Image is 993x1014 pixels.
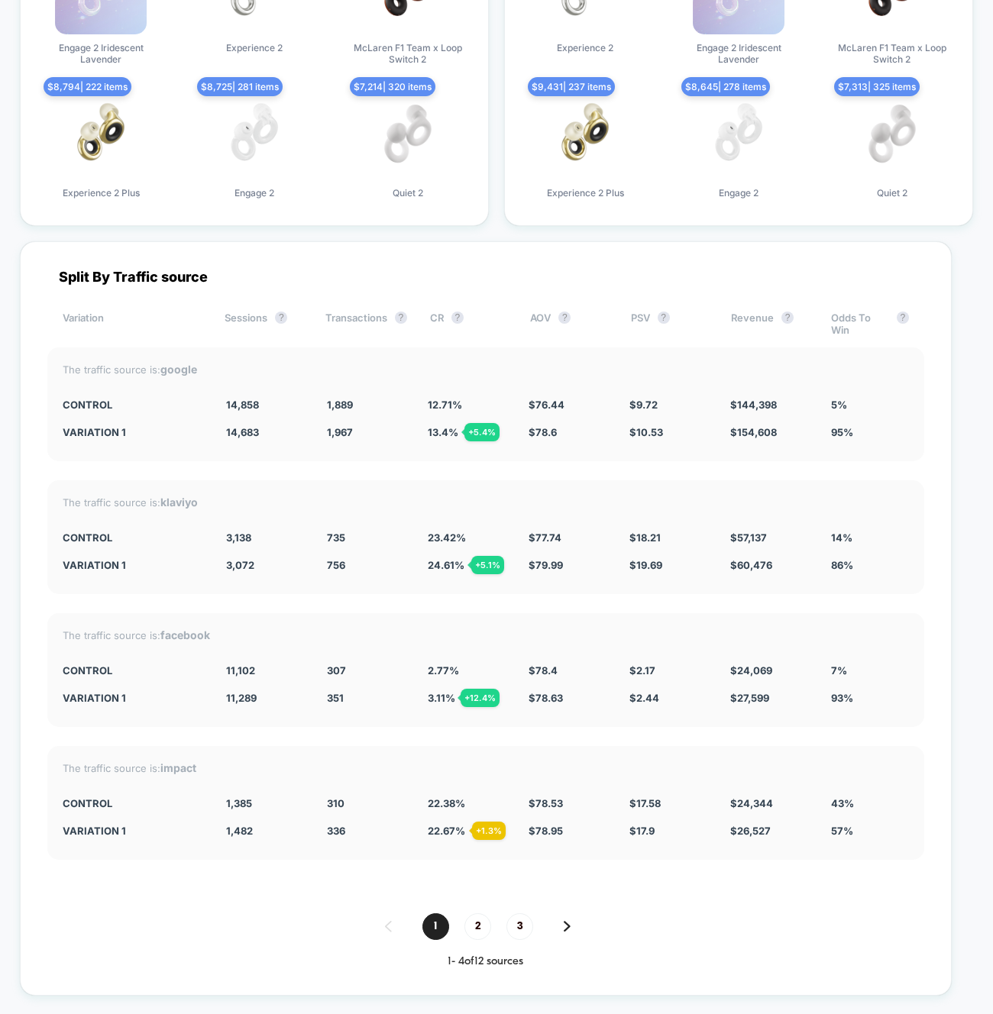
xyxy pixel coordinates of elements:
span: 3,138 [226,531,251,544]
span: $ 19.69 [629,559,662,571]
span: 3.11 % [428,692,455,704]
span: 23.42 % [428,531,466,544]
span: McLaren F1 Team x Loop Switch 2 [351,42,465,65]
span: $ 7,214 | 320 items [350,77,435,96]
div: 7% [831,664,909,677]
button: ? [558,312,571,324]
span: $ 78.6 [529,426,557,438]
div: CONTROL [63,531,203,544]
span: 310 [327,797,344,809]
div: Sessions [225,312,302,336]
span: $ 8,794 | 222 items [44,77,131,96]
div: + 1.3 % [472,822,506,840]
span: 1,385 [226,797,252,809]
span: $ 60,476 [730,559,772,571]
span: 22.38 % [428,797,465,809]
span: McLaren F1 Team x Loop Switch 2 [835,42,949,65]
div: CR [430,312,507,336]
span: Experience 2 [226,42,283,53]
span: $ 8,725 | 281 items [197,77,283,96]
span: Engage 2 [719,187,758,199]
span: $ 24,069 [730,664,772,677]
div: CONTROL [63,664,203,677]
div: PSV [631,312,708,336]
span: $ 9.72 [629,399,658,411]
span: 1,967 [327,426,353,438]
div: + 5.4 % [464,423,500,441]
span: Engage 2 [235,187,274,199]
span: $ 18.21 [629,531,661,544]
img: produt [209,88,300,179]
span: $ 77.74 [529,531,561,544]
span: Experience 2 Plus [547,187,624,199]
img: produt [55,88,147,179]
span: 3 [506,913,533,940]
span: $ 78.53 [529,797,563,809]
div: Split By Traffic source [47,269,924,285]
strong: impact [160,761,196,774]
span: 13.4 % [428,426,458,438]
span: 307 [327,664,346,677]
span: Experience 2 [557,42,613,53]
span: 22.67 % [428,825,465,837]
span: 11,102 [226,664,255,677]
div: 43% [831,797,909,809]
div: Variation [63,312,202,336]
div: 57% [831,825,909,837]
span: 756 [327,559,345,571]
div: CONTROL [63,797,203,809]
span: 2 [464,913,491,940]
span: 14,683 [226,426,259,438]
strong: google [160,363,197,376]
span: $ 154,608 [730,426,777,438]
span: 24.61 % [428,559,464,571]
img: pagination forward [564,921,571,932]
span: 351 [327,692,344,704]
div: Transactions [325,312,407,336]
div: AOV [530,312,607,336]
span: Engage 2 Iridescent Lavender [44,42,158,65]
img: produt [846,88,938,179]
span: 1,889 [327,399,353,411]
div: Odds To Win [831,312,908,336]
span: $ 10.53 [629,426,663,438]
img: produt [693,88,784,179]
span: $ 78.95 [529,825,563,837]
button: ? [275,312,287,324]
div: Variation 1 [63,825,203,837]
button: ? [897,312,909,324]
button: ? [451,312,464,324]
span: 336 [327,825,345,837]
span: 3,072 [226,559,254,571]
span: $ 17.9 [629,825,655,837]
div: The traffic source is: [63,363,909,376]
div: The traffic source is: [63,496,909,509]
span: $ 17.58 [629,797,661,809]
div: Revenue [731,312,808,336]
div: 5% [831,399,909,411]
span: $ 2.17 [629,664,655,677]
span: 14,858 [226,399,259,411]
span: Experience 2 Plus [63,187,140,199]
span: 12.71 % [428,399,462,411]
span: $ 78.4 [529,664,558,677]
div: + 12.4 % [461,689,500,707]
img: produt [539,88,631,179]
img: produt [362,88,454,179]
span: $ 76.44 [529,399,564,411]
button: ? [658,312,670,324]
div: 93% [831,692,909,704]
div: CONTROL [63,399,203,411]
span: 2.77 % [428,664,459,677]
span: $ 144,398 [730,399,777,411]
span: 735 [327,531,345,544]
span: $ 7,313 | 325 items [834,77,920,96]
span: Quiet 2 [877,187,907,199]
button: ? [395,312,407,324]
span: $ 26,527 [730,825,771,837]
button: ? [781,312,794,324]
span: Quiet 2 [393,187,423,199]
div: 14% [831,531,909,544]
span: Engage 2 Iridescent Lavender [681,42,796,65]
span: 11,289 [226,692,257,704]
